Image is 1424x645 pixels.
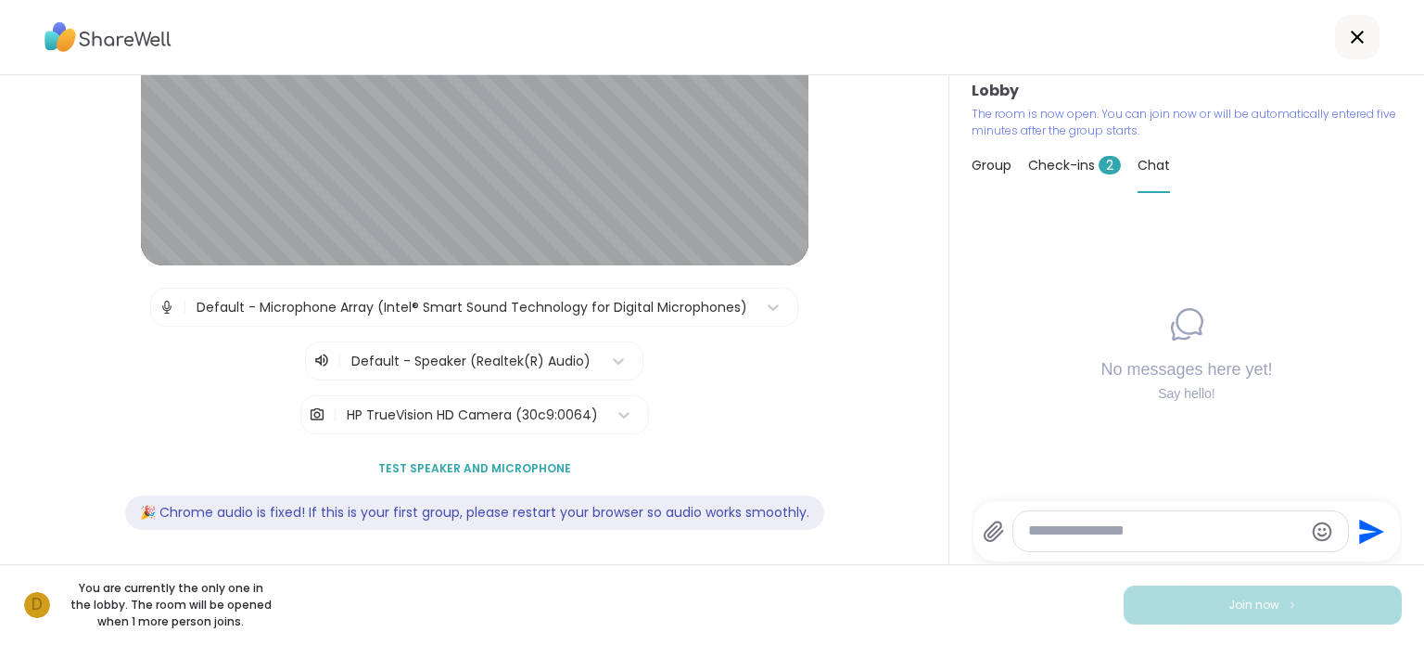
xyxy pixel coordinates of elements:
img: Microphone [159,289,175,326]
button: Test speaker and microphone [371,449,578,488]
span: | [183,289,187,326]
button: Join now [1124,586,1402,625]
div: Say hello! [1100,385,1272,404]
button: Emoji picker [1311,521,1333,543]
img: ShareWell Logo [44,16,172,58]
div: 🎉 Chrome audio is fixed! If this is your first group, please restart your browser so audio works ... [125,496,824,530]
span: D [32,593,43,617]
img: Camera [309,396,325,433]
div: Default - Microphone Array (Intel® Smart Sound Technology for Digital Microphones) [197,298,747,317]
span: | [333,396,337,433]
p: The room is now open. You can join now or will be automatically entered five minutes after the gr... [972,106,1402,139]
span: 2 [1099,156,1121,174]
span: Check-ins [1028,156,1121,174]
span: Chat [1138,156,1170,174]
p: You are currently the only one in the lobby. The room will be opened when 1 more person joins. [67,580,274,630]
h4: No messages here yet! [1100,358,1272,381]
button: Send [1349,510,1391,552]
h3: Lobby [972,80,1402,102]
span: | [337,350,342,372]
span: Test speaker and microphone [378,460,571,477]
textarea: Type your message [1028,522,1303,541]
div: HP TrueVision HD Camera (30c9:0064) [347,406,598,425]
img: ShareWell Logomark [1287,600,1298,610]
span: Group [972,156,1011,174]
span: Join now [1228,597,1279,613]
